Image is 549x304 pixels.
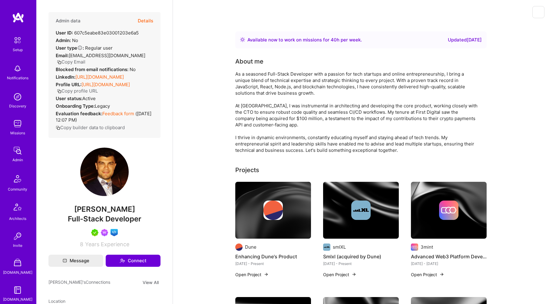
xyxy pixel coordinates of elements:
[352,272,356,277] img: arrow-right
[323,244,330,251] img: Company logo
[10,172,25,186] img: Community
[56,18,81,24] h4: Admin data
[85,241,129,247] span: Years Experience
[77,45,83,51] i: Help
[12,118,24,130] img: teamwork
[12,257,24,269] img: A Store
[111,229,118,236] img: Front-end guild
[9,103,26,109] div: Discovery
[63,259,67,263] i: icon Mail
[12,284,24,296] img: guide book
[264,272,269,277] img: arrow-right
[57,88,98,94] button: Copy profile URL
[56,82,81,87] strong: Profile URL:
[9,215,26,222] div: Architects
[448,36,482,44] div: Updated [DATE]
[333,244,346,250] div: smlXL
[323,271,356,278] button: Open Project
[8,186,27,192] div: Community
[101,229,108,236] img: Been on Mission
[75,74,124,80] a: [URL][DOMAIN_NAME]
[82,96,96,101] span: Active
[95,103,110,109] span: legacy
[12,157,23,163] div: Admin
[411,182,487,239] img: cover
[141,279,160,286] button: View All
[69,53,145,58] span: [EMAIL_ADDRESS][DOMAIN_NAME]
[7,75,28,81] div: Notifications
[91,229,98,236] img: A.Teamer in Residence
[48,279,110,286] span: [PERSON_NAME]'s Connections
[106,255,160,267] button: Connect
[12,12,24,23] img: logo
[235,165,259,175] div: Projects
[102,111,134,116] a: Feedback form
[56,37,78,44] div: No
[245,244,256,250] div: Dune
[263,201,283,220] img: Company logo
[439,201,458,220] img: Company logo
[411,244,418,251] img: Company logo
[235,244,243,251] img: Company logo
[56,45,84,51] strong: User type :
[235,271,269,278] button: Open Project
[56,96,82,101] strong: User status:
[48,255,103,267] button: Message
[56,45,113,51] div: Regular user
[10,201,25,215] img: Architects
[439,272,444,277] img: arrow-right
[138,12,153,30] button: Details
[323,182,399,239] img: cover
[57,89,61,93] i: icon Copy
[247,36,362,44] div: Available now to work on missions for h per week .
[56,67,130,72] strong: Blocked from email notifications:
[56,38,71,43] strong: Admin:
[3,269,32,276] div: [DOMAIN_NAME]
[235,57,263,66] div: About me
[421,244,433,250] div: 3mint
[56,30,73,36] strong: User ID:
[81,82,130,87] a: [URL][DOMAIN_NAME]
[48,205,160,214] span: [PERSON_NAME]
[351,201,371,220] img: Company logo
[235,260,311,267] div: [DATE] - Present
[56,30,139,36] div: 607c5eabe83e03001203e6a5
[12,230,24,242] img: Invite
[411,260,487,267] div: [DATE] - [DATE]
[56,124,125,131] button: Copy builder data to clipboard
[240,37,245,42] img: Availability
[56,110,153,123] div: ( [DATE] 12:07 PM )
[56,53,69,58] strong: Email:
[68,214,141,223] span: Full-Stack Developer
[235,71,478,153] div: As a seasoned Full-Stack Developer with a passion for tech startups and online entrepreneurship, ...
[323,260,399,267] div: [DATE] - Present
[56,66,136,73] div: No
[235,182,311,239] img: cover
[11,34,24,47] img: setup
[56,103,95,109] strong: Onboarding Type:
[13,47,23,53] div: Setup
[411,271,444,278] button: Open Project
[80,148,129,196] img: User Avatar
[12,91,24,103] img: discovery
[57,59,85,65] button: Copy Email
[13,242,22,249] div: Invite
[3,296,32,302] div: [DOMAIN_NAME]
[56,74,75,80] strong: LinkedIn:
[235,253,311,260] h4: Enhancing Dune's Product
[12,63,24,75] img: bell
[120,258,125,263] i: icon Connect
[56,111,102,116] strong: Evaluation feedback:
[411,253,487,260] h4: Advanced Web3 Platform Development
[10,130,25,136] div: Missions
[56,126,60,130] i: icon Copy
[12,145,24,157] img: admin teamwork
[323,253,399,260] h4: Smlxl (acquired by Dune)
[57,60,61,64] i: icon Copy
[80,241,83,247] span: 8
[331,37,337,43] span: 40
